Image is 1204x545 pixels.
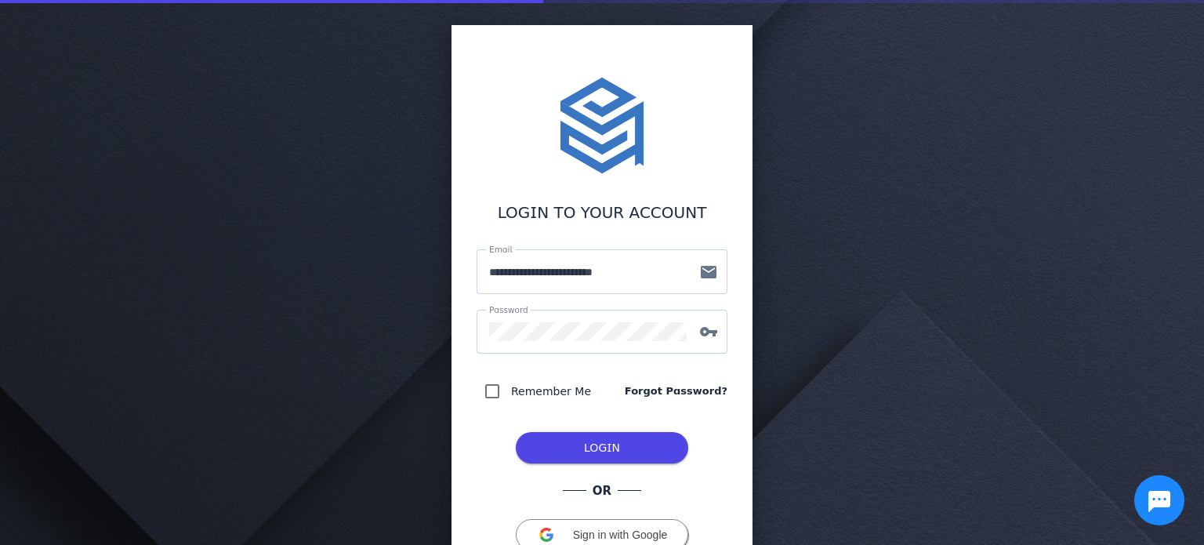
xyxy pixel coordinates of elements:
[489,245,512,254] mat-label: Email
[584,441,620,454] span: LOGIN
[573,529,668,541] span: Sign in with Google
[516,432,688,463] button: LOG IN
[625,383,727,399] a: Forgot Password?
[690,322,727,341] mat-icon: vpn_key
[586,482,618,500] span: OR
[489,305,528,314] mat-label: Password
[508,382,591,401] label: Remember Me
[477,201,727,224] div: LOGIN TO YOUR ACCOUNT
[690,263,727,282] mat-icon: mail
[552,75,652,176] img: stacktome.svg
